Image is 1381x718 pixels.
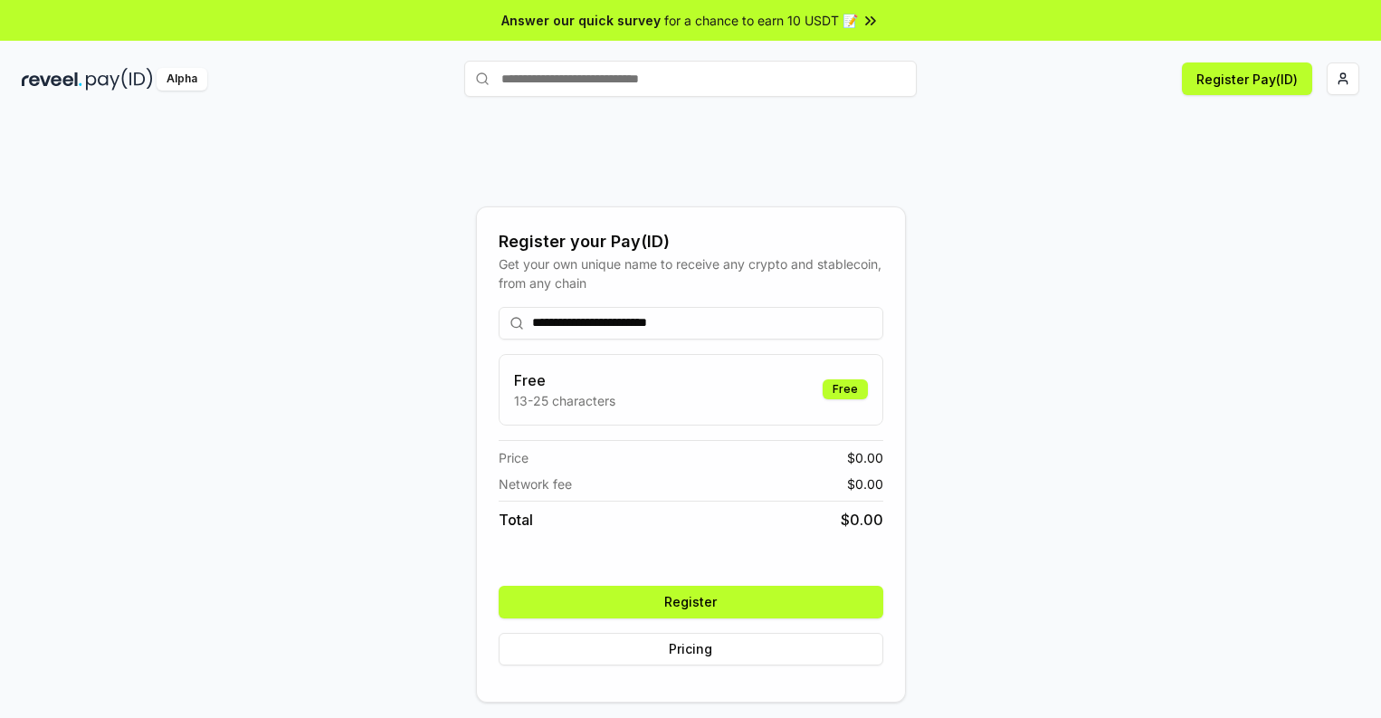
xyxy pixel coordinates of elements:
[1182,62,1312,95] button: Register Pay(ID)
[499,448,529,467] span: Price
[86,68,153,91] img: pay_id
[499,586,883,618] button: Register
[664,11,858,30] span: for a chance to earn 10 USDT 📝
[514,391,615,410] p: 13-25 characters
[499,509,533,531] span: Total
[499,633,883,665] button: Pricing
[157,68,207,91] div: Alpha
[499,254,883,292] div: Get your own unique name to receive any crypto and stablecoin, from any chain
[847,474,883,493] span: $ 0.00
[22,68,82,91] img: reveel_dark
[499,474,572,493] span: Network fee
[823,379,868,399] div: Free
[847,448,883,467] span: $ 0.00
[514,369,615,391] h3: Free
[841,509,883,531] span: $ 0.00
[499,229,883,254] div: Register your Pay(ID)
[501,11,661,30] span: Answer our quick survey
